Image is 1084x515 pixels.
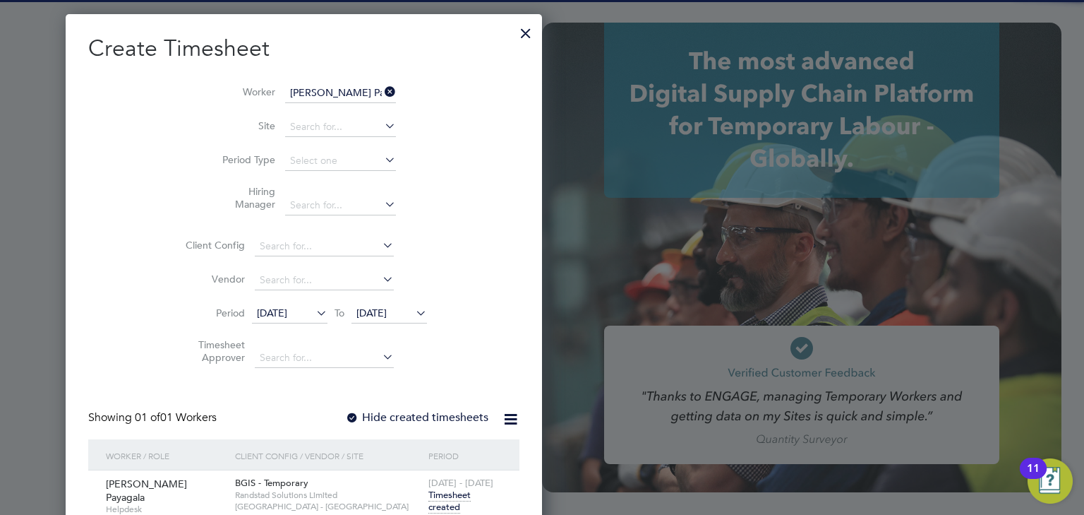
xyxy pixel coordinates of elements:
input: Search for... [255,271,394,290]
label: Hide created timesheets [345,410,488,425]
div: Client Config / Vendor / Site [231,439,425,472]
input: Search for... [285,196,396,215]
span: 01 of [135,410,160,425]
span: [DATE] [257,307,287,319]
label: Hiring Manager [212,185,275,211]
span: BGIS - Temporary [235,477,308,489]
input: Search for... [285,83,396,103]
span: Timesheet created [428,489,471,514]
label: Timesheet Approver [181,338,245,364]
label: Vendor [181,273,245,285]
span: [PERSON_NAME] Payagala [106,478,187,503]
h2: Create Timesheet [88,34,519,64]
span: Helpdesk [106,504,224,515]
span: To [330,304,349,322]
input: Search for... [255,237,394,256]
div: Period [425,439,505,472]
div: Showing [88,410,219,425]
label: Site [212,119,275,132]
span: 01 Workers [135,410,217,425]
div: Worker / Role [102,439,231,472]
input: Search for... [255,348,394,368]
span: Randstad Solutions Limited [235,490,421,501]
div: 11 [1027,468,1040,487]
input: Select one [285,151,396,171]
label: Period [181,307,245,319]
input: Search for... [285,117,396,137]
label: Worker [212,85,275,98]
button: Open Resource Center, 11 new notifications [1028,458,1073,504]
span: [DATE] [356,307,387,319]
span: [DATE] - [DATE] [428,477,493,489]
label: Client Config [181,239,245,251]
label: Period Type [212,153,275,166]
span: [GEOGRAPHIC_DATA] - [GEOGRAPHIC_DATA] [235,501,421,512]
